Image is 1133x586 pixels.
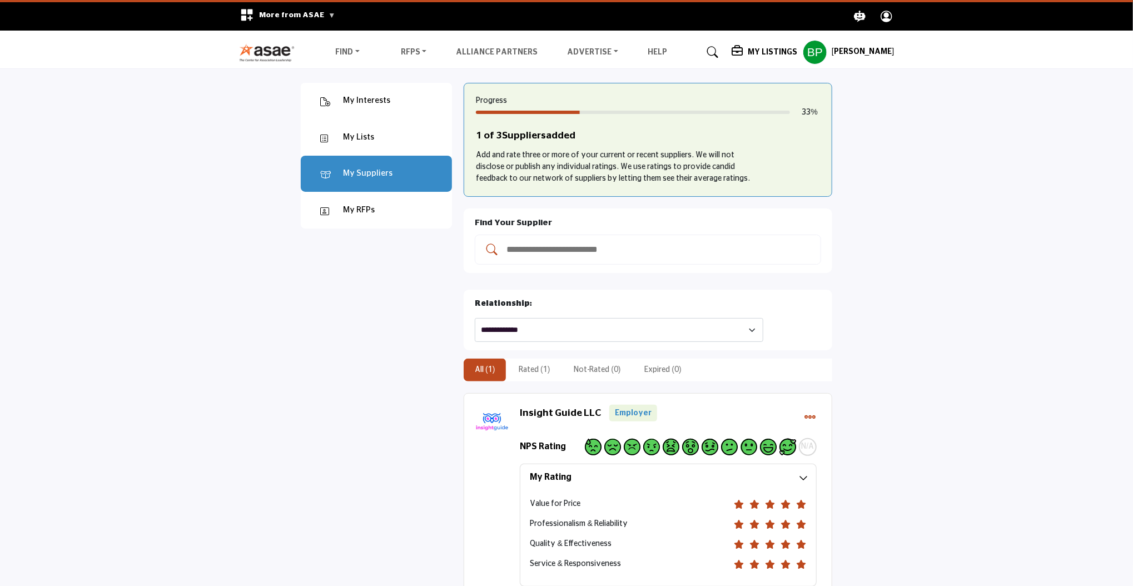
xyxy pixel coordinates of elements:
a: Search [696,43,725,61]
div: 7 [721,439,738,455]
button: Show hide supplier dropdown [803,40,827,64]
div: 2 [624,439,640,455]
li: Not-Rated (0) [563,359,632,381]
div: 1 [604,439,621,455]
h5: My Listings [748,47,797,57]
a: Alliance Partners [456,48,538,56]
a: Advertise [555,42,630,62]
div: Progress [476,95,820,107]
div: My Suppliers [343,167,392,180]
span: Was the cost of the service or product justified by the quality and benefits received? [530,498,581,510]
a: Find [324,42,371,62]
div: N/A [799,438,817,456]
input: Add and rate your suppliers [505,242,813,257]
button: Select Dropdown Menu Options [803,405,817,430]
li: Expired (0) [633,359,692,381]
span: How well did the supplier deliver on its promises and meet your needs? [530,538,612,550]
div: 0 [585,439,602,455]
button: My Rating [520,464,799,490]
label: Find Your Supplier [475,217,552,230]
div: 4 [663,439,679,455]
span: Suppliers [502,131,546,141]
div: 6 [702,439,718,455]
h5: [PERSON_NAME] [832,47,895,58]
div: 9 [760,439,777,455]
span: How helpful, timely, and attentive was the service provided by the team? [530,558,621,570]
h5: 1 of 3 added [476,130,820,142]
div: 8 [741,439,757,455]
div: Add and rate three or more of your current or recent suppliers. We will not disclose or publish a... [476,150,820,185]
span: Your indicated relationship type: Employer [609,405,657,421]
div: 5 [682,439,699,455]
div: My RFPs [343,204,375,217]
li: All (1) [464,359,506,381]
span: How professional and dependable was the provider in delivering their services? [530,518,628,530]
div: My Interests [343,95,390,107]
li: Rated (1) [508,359,561,381]
span: N/A [801,442,814,451]
div: 3 [643,439,660,455]
span: More from ASAE [259,11,335,19]
span: % [811,108,818,116]
span: 33 [802,108,811,116]
img: site Logo [239,43,301,62]
a: Insight Guide LLC [520,408,601,419]
a: RFPs [389,42,439,62]
div: More from ASAE [233,2,342,31]
div: My Lists [343,131,374,144]
img: insight-guide logo [475,405,509,438]
b: Relationship: [475,300,532,307]
a: Help [648,48,667,56]
h4: NPS Rating [520,441,566,452]
div: My Listings [732,46,797,59]
div: 10 [779,439,796,455]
